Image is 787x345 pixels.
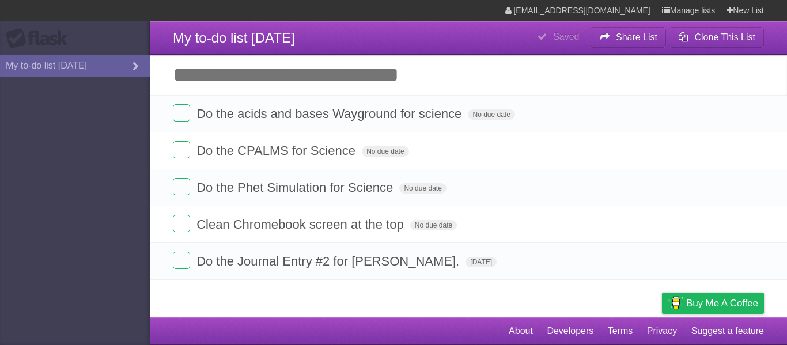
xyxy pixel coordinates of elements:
[196,217,407,232] span: Clean Chromebook screen at the top
[616,32,657,42] b: Share List
[410,220,457,230] span: No due date
[466,257,497,267] span: [DATE]
[691,320,764,342] a: Suggest a feature
[591,27,667,48] button: Share List
[173,104,190,122] label: Done
[173,141,190,158] label: Done
[647,320,677,342] a: Privacy
[547,320,593,342] a: Developers
[669,27,764,48] button: Clone This List
[196,180,396,195] span: Do the Phet Simulation for Science
[196,254,462,268] span: Do the Journal Entry #2 for [PERSON_NAME].
[668,293,683,313] img: Buy me a coffee
[399,183,446,194] span: No due date
[694,32,755,42] b: Clone This List
[662,293,764,314] a: Buy me a coffee
[173,215,190,232] label: Done
[608,320,633,342] a: Terms
[509,320,533,342] a: About
[6,28,75,49] div: Flask
[173,252,190,269] label: Done
[173,30,295,46] span: My to-do list [DATE]
[468,109,514,120] span: No due date
[196,107,464,121] span: Do the acids and bases Wayground for science
[196,143,358,158] span: Do the CPALMS for Science
[553,32,579,41] b: Saved
[362,146,408,157] span: No due date
[173,178,190,195] label: Done
[686,293,758,313] span: Buy me a coffee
